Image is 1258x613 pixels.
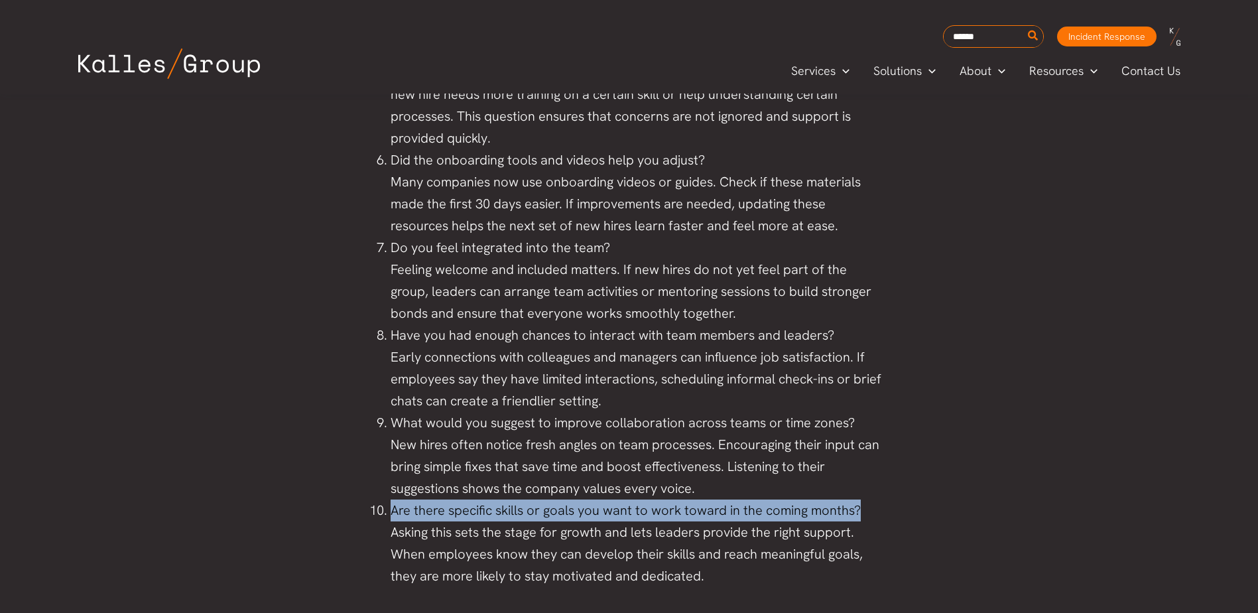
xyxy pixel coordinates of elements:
[991,61,1005,81] span: Menu Toggle
[1029,61,1084,81] span: Resources
[391,40,881,149] li: What has been the biggest challenge in your first month? Identifying major obstacles can guide ma...
[391,500,881,587] li: Are there specific skills or goals you want to work toward in the coming months? Asking this sets...
[391,412,881,500] li: What would you suggest to improve collaboration across teams or time zones? New hires often notic...
[779,61,861,81] a: ServicesMenu Toggle
[1017,61,1109,81] a: ResourcesMenu Toggle
[791,61,836,81] span: Services
[391,237,881,324] li: Do you feel integrated into the team? Feeling welcome and included matters. If new hires do not y...
[960,61,991,81] span: About
[1109,61,1194,81] a: Contact Us
[1121,61,1180,81] span: Contact Us
[779,60,1193,82] nav: Primary Site Navigation
[948,61,1017,81] a: AboutMenu Toggle
[391,149,881,237] li: Did the onboarding tools and videos help you adjust? Many companies now use onboarding videos or ...
[1025,26,1042,47] button: Search
[1084,61,1098,81] span: Menu Toggle
[922,61,936,81] span: Menu Toggle
[78,48,260,79] img: Kalles Group
[873,61,922,81] span: Solutions
[836,61,849,81] span: Menu Toggle
[1057,27,1157,46] a: Incident Response
[391,324,881,412] li: Have you had enough chances to interact with team members and leaders? Early connections with col...
[861,61,948,81] a: SolutionsMenu Toggle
